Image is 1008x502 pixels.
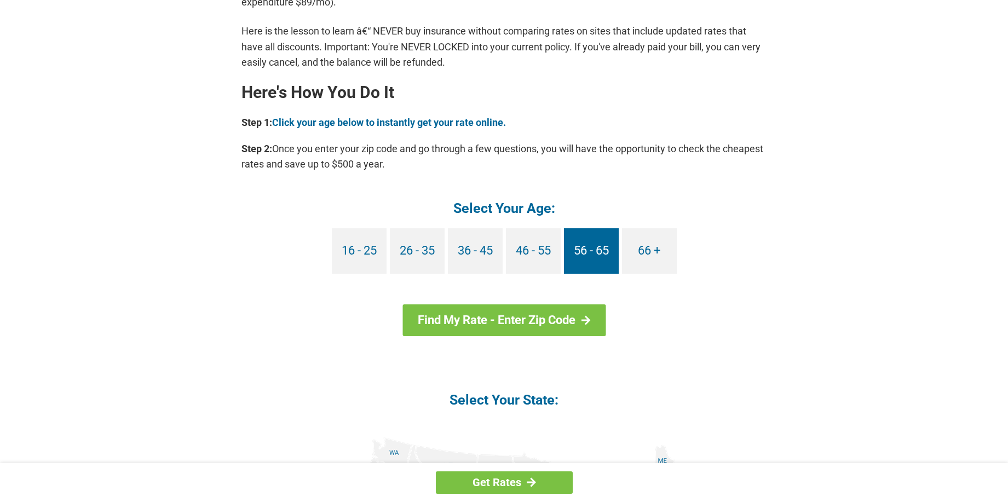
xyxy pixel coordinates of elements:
[241,141,767,172] p: Once you enter your zip code and go through a few questions, you will have the opportunity to che...
[390,228,445,274] a: 26 - 35
[241,24,767,70] p: Here is the lesson to learn â€“ NEVER buy insurance without comparing rates on sites that include...
[402,304,606,336] a: Find My Rate - Enter Zip Code
[241,391,767,409] h4: Select Your State:
[622,228,677,274] a: 66 +
[506,228,561,274] a: 46 - 55
[241,117,272,128] b: Step 1:
[436,471,573,494] a: Get Rates
[564,228,619,274] a: 56 - 65
[241,84,767,101] h2: Here's How You Do It
[448,228,503,274] a: 36 - 45
[241,199,767,217] h4: Select Your Age:
[241,143,272,154] b: Step 2:
[332,228,387,274] a: 16 - 25
[272,117,506,128] a: Click your age below to instantly get your rate online.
